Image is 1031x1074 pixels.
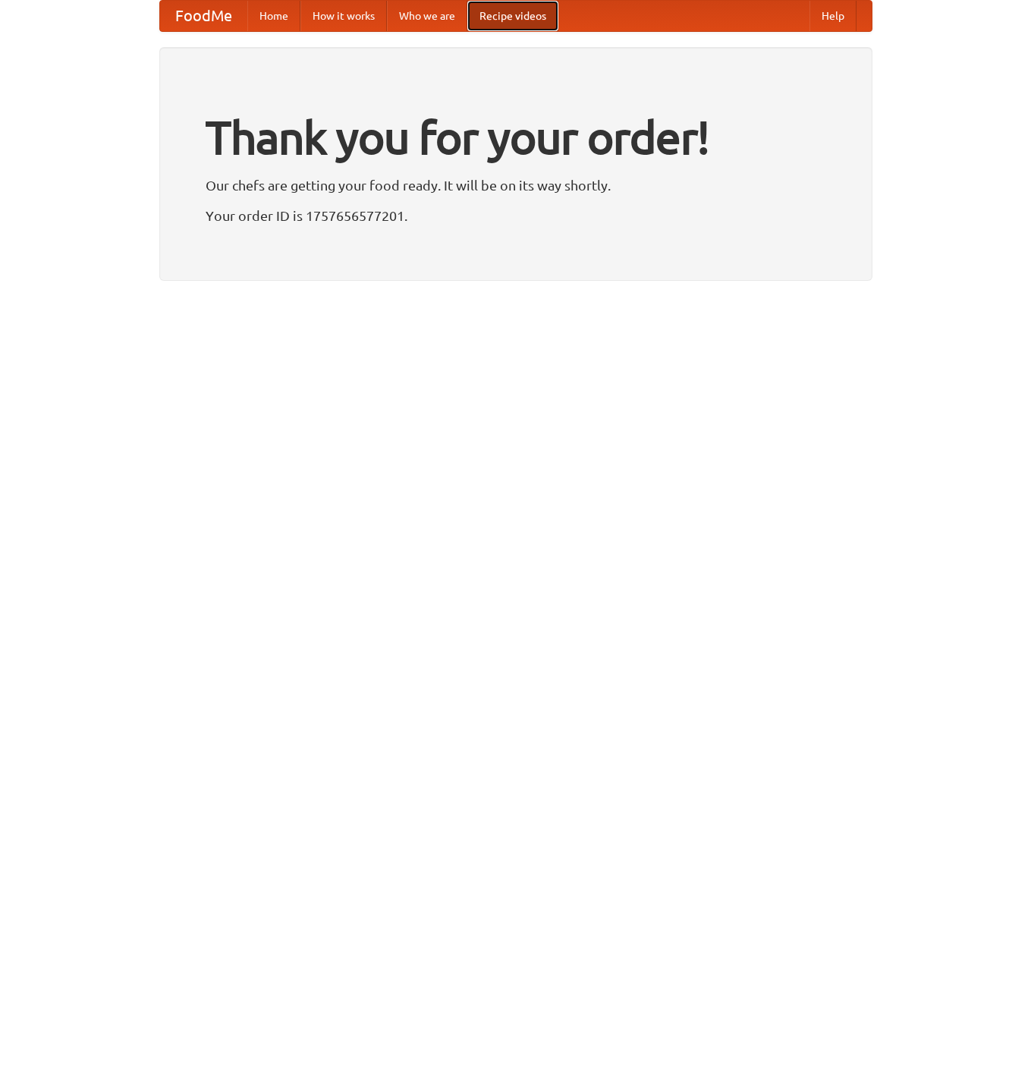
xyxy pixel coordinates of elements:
[160,1,247,31] a: FoodMe
[387,1,467,31] a: Who we are
[206,204,826,227] p: Your order ID is 1757656577201.
[206,101,826,174] h1: Thank you for your order!
[809,1,857,31] a: Help
[247,1,300,31] a: Home
[467,1,558,31] a: Recipe videos
[206,174,826,197] p: Our chefs are getting your food ready. It will be on its way shortly.
[300,1,387,31] a: How it works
